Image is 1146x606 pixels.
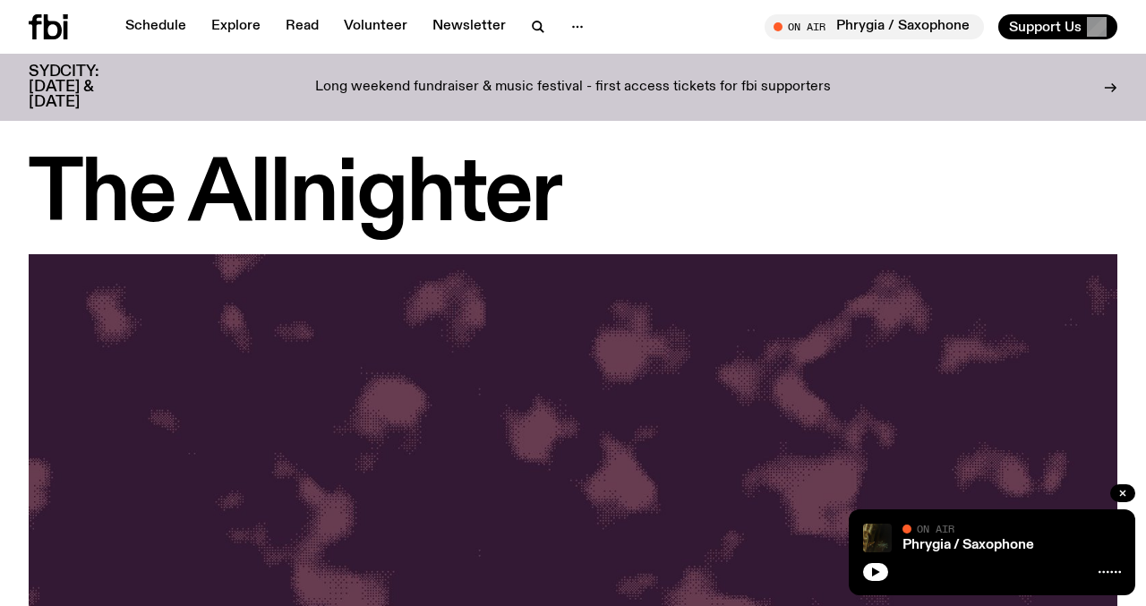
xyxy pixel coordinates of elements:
[115,14,197,39] a: Schedule
[29,64,143,110] h3: SYDCITY: [DATE] & [DATE]
[422,14,517,39] a: Newsletter
[201,14,271,39] a: Explore
[998,14,1117,39] button: Support Us
[1009,19,1082,35] span: Support Us
[29,156,1117,236] h1: The Allnighter
[315,80,831,96] p: Long weekend fundraiser & music festival - first access tickets for fbi supporters
[333,14,418,39] a: Volunteer
[917,523,954,534] span: On Air
[765,14,984,39] button: On AirPhrygia / Saxophone
[275,14,329,39] a: Read
[902,538,1034,552] a: Phrygia / Saxophone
